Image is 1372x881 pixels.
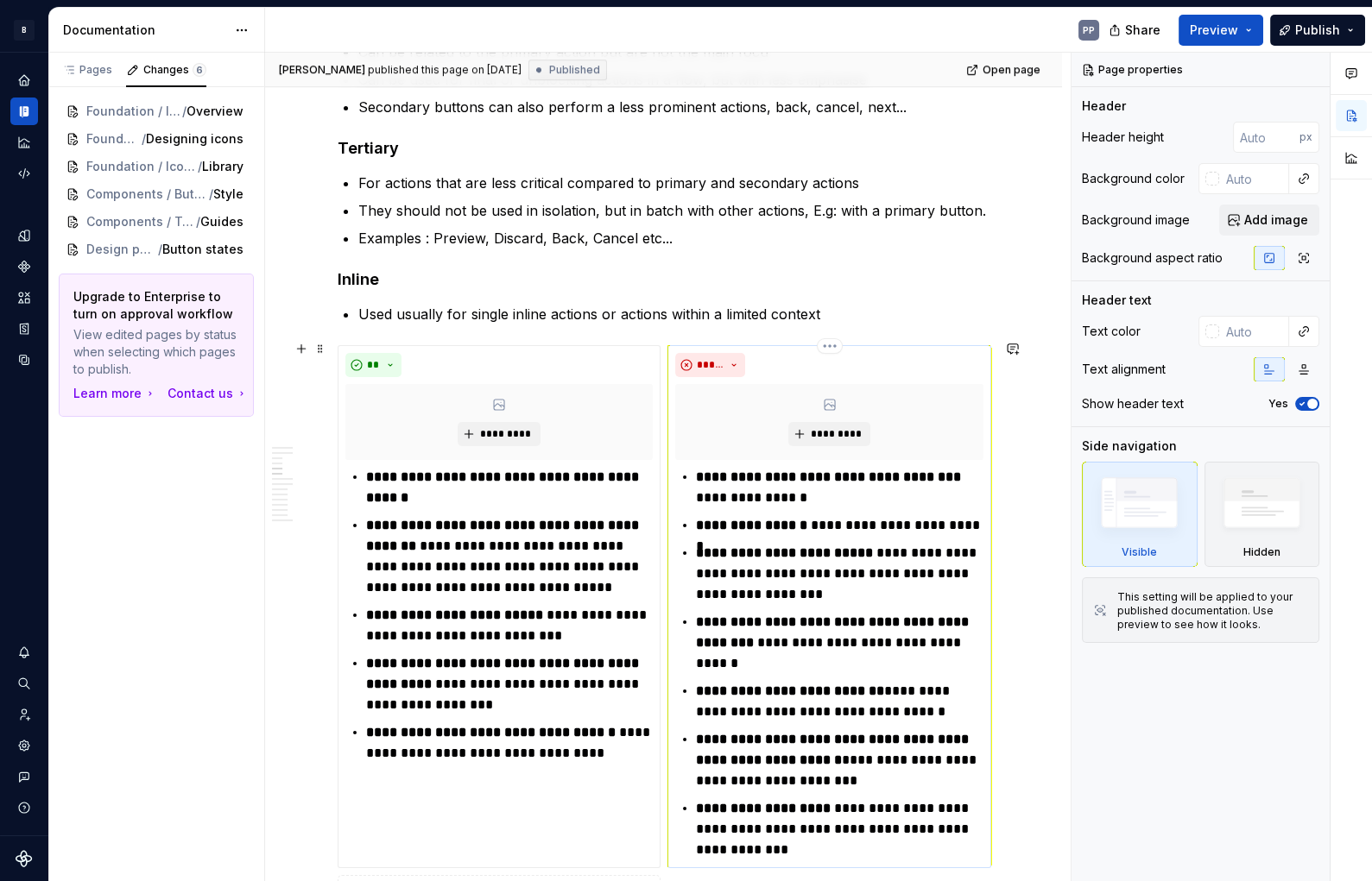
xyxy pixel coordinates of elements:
[1122,545,1157,559] div: Visible
[1190,22,1238,39] span: Preview
[86,241,158,258] span: Design patterns
[146,130,243,148] span: Designing icons
[368,63,522,77] div: published this page on [DATE]
[162,241,243,258] span: Button states
[1117,590,1308,632] div: This setting will be applied to your published documentation. Use preview to see how it looks.
[10,253,38,280] a: Components
[1299,130,1312,144] p: px
[983,63,1040,77] span: Open page
[1082,462,1198,567] div: Visible
[198,158,202,175] span: /
[10,701,38,728] a: Invite team
[1083,23,1095,37] div: PP
[59,208,254,236] a: Components / Table/Guides
[1179,15,1263,46] button: Preview
[187,103,243,120] span: Overview
[86,103,182,120] span: Foundation / Icons
[10,732,38,759] a: Settings
[3,11,45,48] button: B
[14,20,35,41] div: B
[1244,211,1308,229] span: Add image
[182,103,187,120] span: /
[358,200,990,221] p: They should not be used in isolation, but in batch with other actions, E.g: with a primary button.
[193,63,206,77] span: 6
[338,270,379,288] strong: Inline
[209,186,213,203] span: /
[1082,249,1223,267] div: Background aspect ratio
[1295,22,1340,39] span: Publish
[63,22,226,39] div: Documentation
[1082,437,1177,455] div: Side navigation
[59,180,254,208] a: Components / Button/Style
[158,241,162,258] span: /
[1233,122,1299,153] input: Auto
[1082,395,1184,412] div: Show header text
[10,98,38,125] a: Documentation
[358,97,990,117] p: Secondary buttons can also perform a less prominent actions, back, cancel, next...
[59,153,254,180] a: Foundation / Icons/Library
[86,213,196,230] span: Components / Table
[338,139,399,157] strong: Tertiary
[73,326,239,378] p: View edited pages by status when selecting which pages to publish.
[1219,163,1289,194] input: Auto
[10,129,38,156] a: Analytics
[1082,292,1152,309] div: Header text
[1100,15,1172,46] button: Share
[86,186,209,203] span: Components / Button
[10,284,38,311] a: Assets
[10,346,38,374] a: Data sources
[358,304,990,324] p: Used usually for single inline actions or actions within a limited context
[10,315,38,343] a: Storybook stories
[196,213,200,230] span: /
[143,63,206,77] div: Changes
[10,66,38,94] a: Home
[1082,361,1166,378] div: Text alignment
[1082,98,1126,115] div: Header
[62,63,112,77] div: Pages
[16,850,33,867] a: Supernova Logo
[73,288,239,323] p: Upgrade to Enterprise to turn on approval workflow
[59,98,254,125] a: Foundation / Icons/Overview
[168,385,249,402] a: Contact us
[213,186,243,203] span: Style
[73,385,157,402] a: Learn more
[10,670,38,697] button: Search ⌘K
[1082,323,1141,340] div: Text color
[10,639,38,666] button: Notifications
[10,222,38,249] a: Design tokens
[86,158,198,175] span: Foundation / Icons
[1082,211,1190,229] div: Background image
[10,763,38,790] button: Contact support
[59,236,254,263] a: Design patterns/Button states
[200,213,243,230] span: Guides
[279,63,365,77] span: [PERSON_NAME]
[1125,22,1160,39] span: Share
[1243,545,1280,559] div: Hidden
[961,58,1048,82] a: Open page
[549,63,600,77] span: Published
[1219,205,1319,236] button: Add image
[142,130,146,148] span: /
[1270,15,1365,46] button: Publish
[358,173,990,193] p: For actions that are less critical compared to primary and secondary actions
[1204,462,1320,567] div: Hidden
[1082,170,1185,187] div: Background color
[358,228,990,249] p: Examples : Preview, Discard, Back, Cancel etc...
[59,125,254,153] a: Foundation / Icons/Designing icons
[10,160,38,187] a: Code automation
